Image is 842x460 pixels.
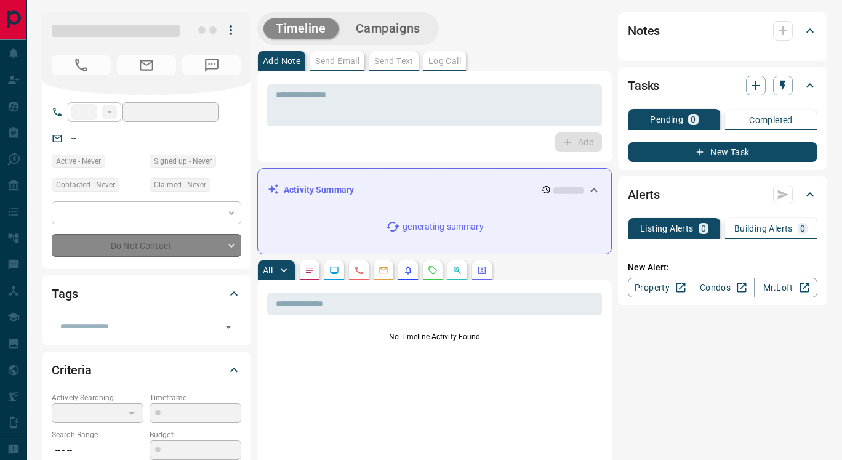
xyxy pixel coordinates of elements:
div: Notes [628,16,817,46]
svg: Requests [428,265,438,275]
button: New Task [628,142,817,162]
div: Do Not Contact [52,234,241,257]
div: Criteria [52,355,241,385]
p: generating summary [403,220,483,233]
p: Building Alerts [734,224,793,233]
a: -- [71,133,76,143]
a: Mr.Loft [754,278,817,297]
p: Timeframe: [150,392,241,403]
svg: Lead Browsing Activity [329,265,339,275]
p: Actively Searching: [52,392,143,403]
div: Tags [52,279,241,309]
p: Activity Summary [284,184,354,196]
p: No Timeline Activity Found [267,331,602,342]
p: All [263,266,273,275]
a: Condos [691,278,754,297]
span: No Number [182,55,241,75]
div: Tasks [628,71,817,100]
p: Listing Alerts [640,224,694,233]
p: Budget: [150,429,241,440]
span: Contacted - Never [56,179,115,191]
p: Pending [650,115,683,124]
a: Property [628,278,691,297]
p: 0 [701,224,706,233]
svg: Agent Actions [477,265,487,275]
p: Add Note [263,57,300,65]
span: No Number [52,55,111,75]
span: Active - Never [56,155,101,167]
button: Open [220,318,237,336]
button: Timeline [263,18,339,39]
svg: Calls [354,265,364,275]
svg: Opportunities [452,265,462,275]
p: 0 [691,115,696,124]
svg: Emails [379,265,388,275]
h2: Notes [628,21,660,41]
svg: Notes [305,265,315,275]
span: No Email [117,55,176,75]
div: Activity Summary [268,179,601,201]
button: Campaigns [343,18,433,39]
span: Claimed - Never [154,179,206,191]
p: 0 [800,224,805,233]
h2: Criteria [52,360,92,380]
div: Alerts [628,180,817,209]
h2: Tasks [628,76,659,95]
h2: Alerts [628,185,660,204]
span: Signed up - Never [154,155,212,167]
p: Search Range: [52,429,143,440]
p: New Alert: [628,261,817,274]
h2: Tags [52,284,78,304]
p: Completed [749,116,793,124]
svg: Listing Alerts [403,265,413,275]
